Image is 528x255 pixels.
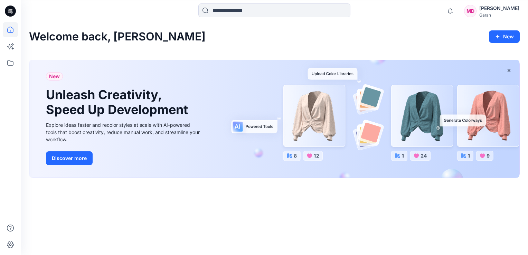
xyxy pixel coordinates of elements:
[49,72,60,81] span: New
[46,151,93,165] button: Discover more
[46,121,201,143] div: Explore ideas faster and recolor styles at scale with AI-powered tools that boost creativity, red...
[489,30,520,43] button: New
[464,5,477,17] div: MD
[29,30,206,43] h2: Welcome back, [PERSON_NAME]
[479,4,519,12] div: [PERSON_NAME]
[46,151,201,165] a: Discover more
[479,12,519,18] div: Garan
[46,87,191,117] h1: Unleash Creativity, Speed Up Development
